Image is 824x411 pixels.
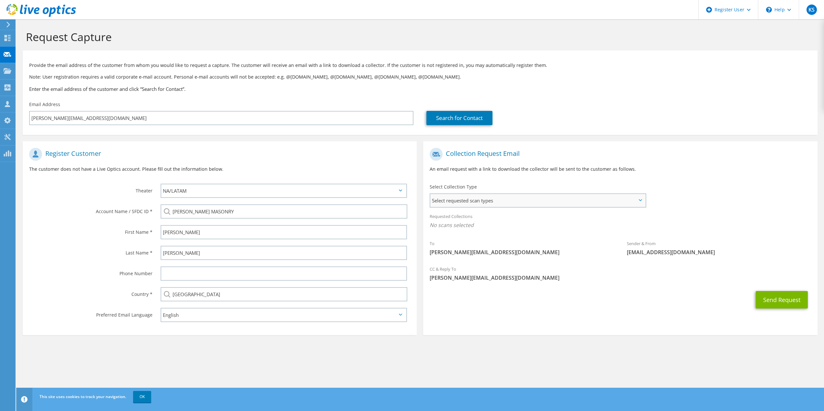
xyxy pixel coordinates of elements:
[29,246,152,256] label: Last Name *
[29,73,811,81] p: Note: User registration requires a valid corporate e-mail account. Personal e-mail accounts will ...
[29,62,811,69] p: Provide the email address of the customer from whom you would like to request a capture. The cust...
[627,249,811,256] span: [EMAIL_ADDRESS][DOMAIN_NAME]
[40,394,126,399] span: This site uses cookies to track your navigation.
[430,184,477,190] label: Select Collection Type
[756,291,808,308] button: Send Request
[430,249,614,256] span: [PERSON_NAME][EMAIL_ADDRESS][DOMAIN_NAME]
[766,7,772,13] svg: \n
[423,237,620,259] div: To
[29,148,407,161] h1: Register Customer
[29,225,152,235] label: First Name *
[430,222,811,229] span: No scans selected
[29,204,152,215] label: Account Name / SFDC ID *
[807,5,817,15] span: KS
[26,30,811,44] h1: Request Capture
[426,111,492,125] a: Search for Contact
[29,101,60,108] label: Email Address
[29,166,410,173] p: The customer does not have a Live Optics account. Please fill out the information below.
[29,184,152,194] label: Theater
[620,237,818,259] div: Sender & From
[430,148,807,161] h1: Collection Request Email
[423,210,817,233] div: Requested Collections
[133,391,151,403] a: OK
[430,274,811,281] span: [PERSON_NAME][EMAIL_ADDRESS][DOMAIN_NAME]
[430,166,811,173] p: An email request with a link to download the collector will be sent to the customer as follows.
[29,85,811,92] h3: Enter the email address of the customer and click “Search for Contact”.
[423,262,817,285] div: CC & Reply To
[29,308,152,318] label: Preferred Email Language
[29,287,152,297] label: Country *
[29,266,152,277] label: Phone Number
[430,194,645,207] span: Select requested scan types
